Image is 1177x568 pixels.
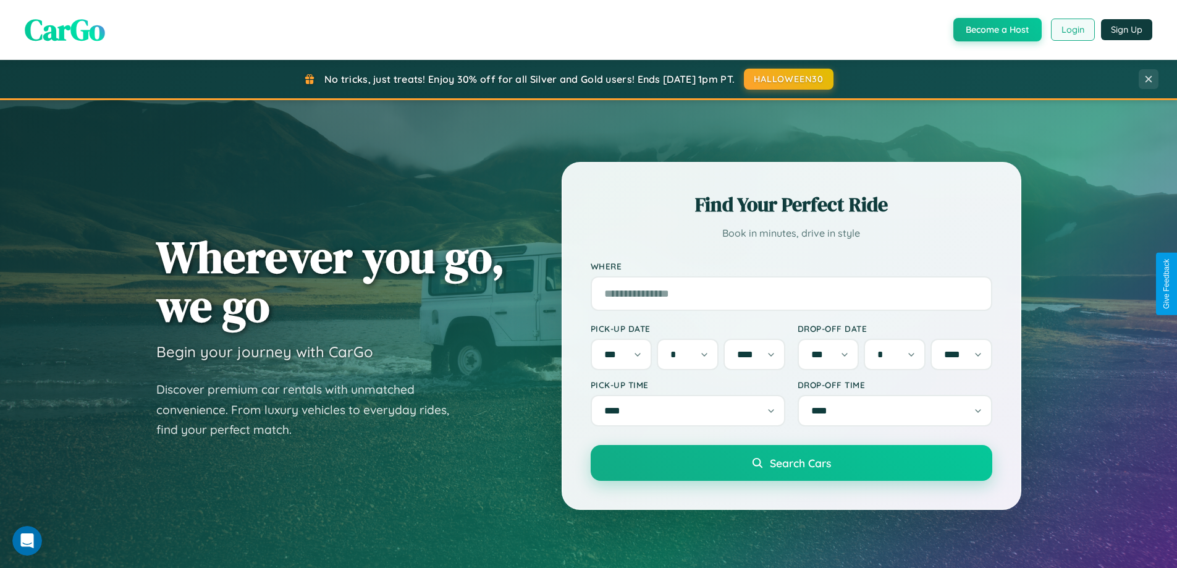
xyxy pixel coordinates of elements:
[1051,19,1095,41] button: Login
[591,224,992,242] p: Book in minutes, drive in style
[324,73,735,85] span: No tricks, just treats! Enjoy 30% off for all Silver and Gold users! Ends [DATE] 1pm PT.
[156,379,465,440] p: Discover premium car rentals with unmatched convenience. From luxury vehicles to everyday rides, ...
[25,9,105,50] span: CarGo
[1101,19,1152,40] button: Sign Up
[1162,259,1171,309] div: Give Feedback
[156,342,373,361] h3: Begin your journey with CarGo
[12,526,42,556] iframe: Intercom live chat
[798,323,992,334] label: Drop-off Date
[591,323,785,334] label: Pick-up Date
[953,18,1042,41] button: Become a Host
[798,379,992,390] label: Drop-off Time
[591,191,992,218] h2: Find Your Perfect Ride
[156,232,505,330] h1: Wherever you go, we go
[591,379,785,390] label: Pick-up Time
[770,456,831,470] span: Search Cars
[591,261,992,271] label: Where
[744,69,833,90] button: HALLOWEEN30
[591,445,992,481] button: Search Cars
